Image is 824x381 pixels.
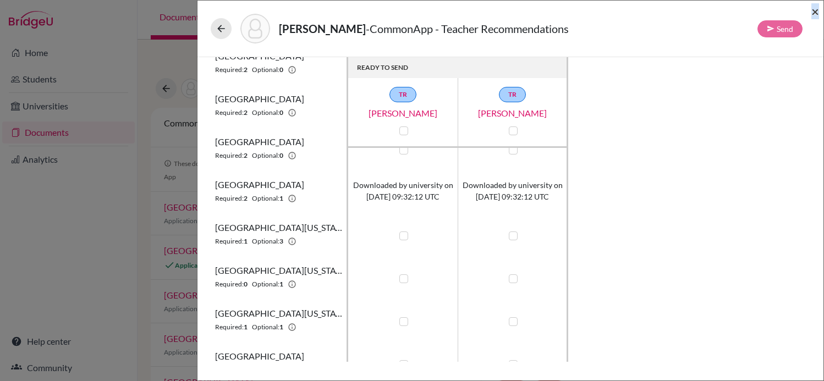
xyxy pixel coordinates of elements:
span: Required: [215,65,244,75]
b: 1 [279,322,283,332]
th: READY TO SEND [348,57,568,78]
span: Optional: [252,108,279,118]
strong: [PERSON_NAME] [279,22,366,35]
span: Required: [215,236,244,246]
span: Required: [215,322,244,332]
b: 0 [279,108,283,118]
a: TR [499,87,526,102]
span: - CommonApp - Teacher Recommendations [366,22,569,35]
span: [GEOGRAPHIC_DATA][US_STATE] [215,307,342,320]
b: 0 [279,65,283,75]
button: Close [811,5,819,18]
b: 2 [244,108,248,118]
span: Optional: [252,151,279,161]
a: [PERSON_NAME] [348,107,458,120]
span: × [811,3,819,19]
span: Optional: [252,194,279,203]
b: 1 [244,236,248,246]
span: Required: [215,108,244,118]
b: 0 [279,151,283,161]
b: 1 [279,279,283,289]
button: Send [757,20,803,37]
a: TR [389,87,416,102]
b: 2 [244,194,248,203]
b: 3 [279,236,283,246]
b: 2 [244,151,248,161]
b: 1 [279,194,283,203]
a: [PERSON_NAME] [458,107,568,120]
span: Required: [215,279,244,289]
span: Optional: [252,279,279,289]
b: 2 [244,65,248,75]
span: Optional: [252,236,279,246]
span: Required: [215,151,244,161]
span: [GEOGRAPHIC_DATA] [215,92,304,106]
span: [GEOGRAPHIC_DATA][US_STATE] [215,264,342,277]
span: [GEOGRAPHIC_DATA][US_STATE] [215,221,342,234]
span: [GEOGRAPHIC_DATA] [215,178,304,191]
span: Required: [215,194,244,203]
b: 0 [244,279,248,289]
span: Optional: [252,322,279,332]
span: Optional: [252,65,279,75]
span: Downloaded by university on [DATE] 09:32:12 UTC [463,179,563,202]
span: Downloaded by university on [DATE] 09:32:12 UTC [353,179,453,202]
span: [GEOGRAPHIC_DATA] [215,135,304,148]
span: [GEOGRAPHIC_DATA] [215,350,304,363]
b: 1 [244,322,248,332]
